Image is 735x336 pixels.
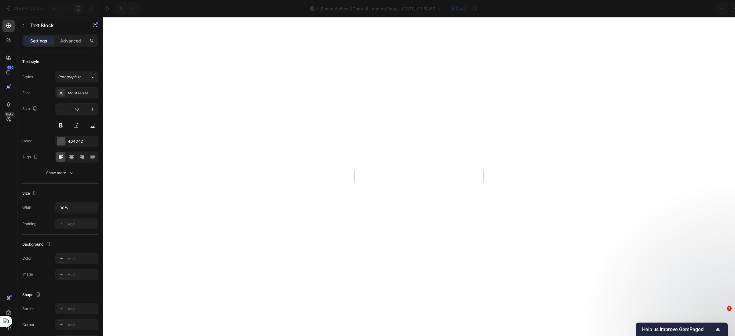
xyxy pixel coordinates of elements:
span: [Emerald check]Copy of Landing Page - [DATE] 09:58:55 [319,5,435,12]
div: Add... [68,322,97,328]
div: Width [22,205,32,210]
div: Add... [68,256,97,261]
div: Publish [700,5,715,12]
div: Text style [22,59,39,64]
div: Color [22,256,32,261]
span: Paragraph 1* [58,74,81,80]
div: Color [22,138,32,144]
button: Show more [22,167,98,178]
span: Help us improve GemPages! [642,327,714,332]
input: Auto [56,202,98,213]
div: Background [22,240,52,249]
p: Settings [30,38,47,44]
div: Styles [22,74,33,80]
div: Size [22,105,39,113]
div: Size [22,189,39,198]
span: Save [677,6,687,11]
div: Montserrat [68,90,97,96]
div: Align [22,153,39,161]
div: Corner [22,322,35,327]
div: Padding [22,221,36,227]
div: Image [22,272,33,277]
button: Paragraph 1* [55,71,98,82]
iframe: To enrich screen reader interactions, please activate Accessibility in Grammarly extension settings [355,17,483,336]
div: Show more [46,170,75,176]
div: Undo/Redo [115,2,140,15]
p: Text Block [30,22,82,29]
p: 7 [40,5,43,12]
button: Save [672,2,692,15]
div: Add... [68,306,97,312]
div: 4D4D4D [68,139,97,144]
div: Border [22,306,34,312]
div: Add... [68,221,97,227]
div: Beta [5,112,15,117]
span: Draft [456,6,465,11]
div: Shape [22,291,42,299]
p: Advanced [60,38,81,44]
button: Publish [694,2,720,15]
div: Add... [68,272,97,277]
iframe: Intercom live chat [714,315,729,330]
div: Font [22,90,30,96]
span: 1 [727,306,732,311]
button: Show survey - Help us improve GemPages! [642,326,722,333]
button: 7 [2,2,46,15]
span: / [317,5,318,12]
div: 450 [6,65,15,70]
